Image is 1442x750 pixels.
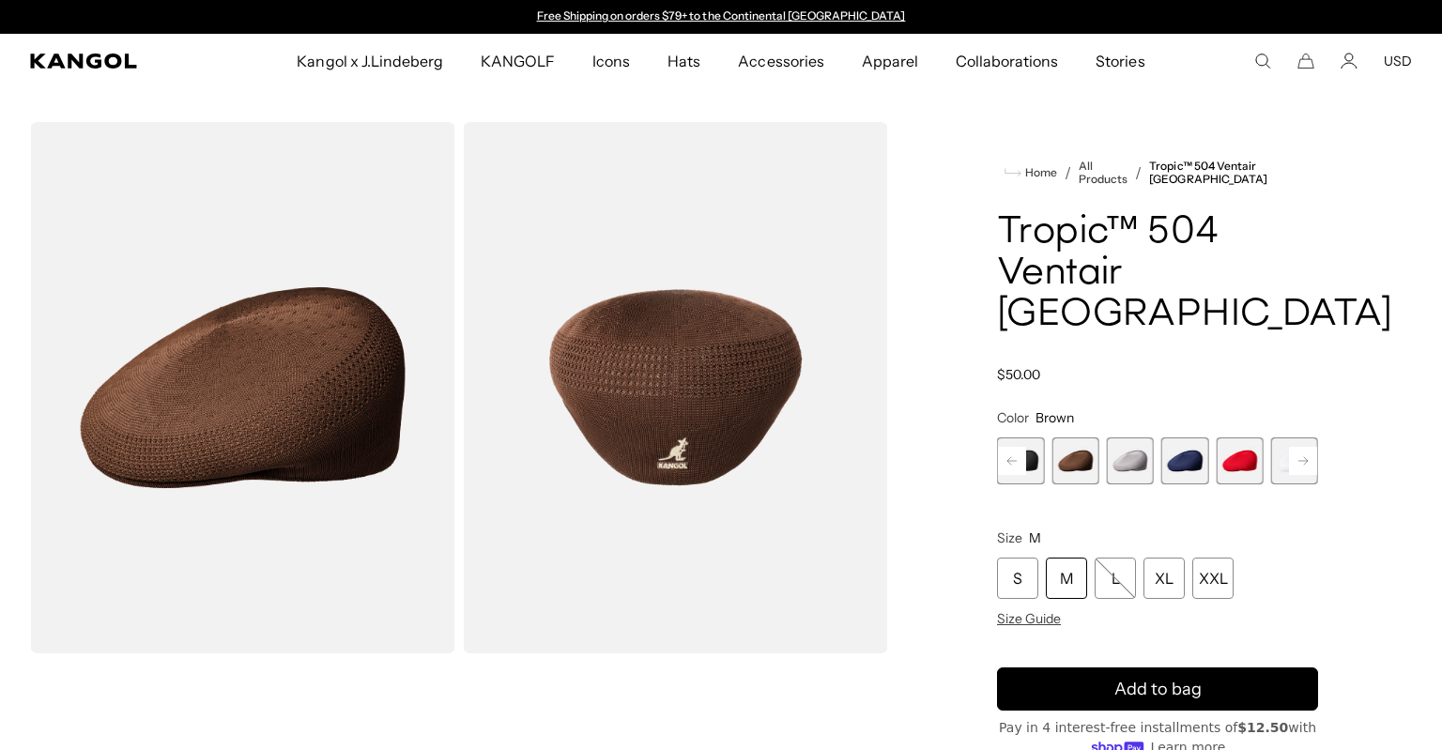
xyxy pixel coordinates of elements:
[1005,164,1057,181] a: Home
[462,34,574,88] a: KANGOLF
[528,9,914,24] slideshow-component: Announcement bar
[1021,166,1057,179] span: Home
[1297,53,1314,69] button: Cart
[1077,34,1163,88] a: Stories
[30,122,455,653] img: color-brown
[30,54,195,69] a: Kangol
[481,34,555,88] span: KANGOLF
[843,34,937,88] a: Apparel
[997,529,1022,546] span: Size
[463,122,888,653] img: color-brown
[1114,677,1202,702] span: Add to bag
[1384,53,1412,69] button: USD
[1051,437,1098,484] label: Brown
[997,366,1040,383] span: $50.00
[719,34,842,88] a: Accessories
[278,34,462,88] a: Kangol x J.Lindeberg
[937,34,1077,88] a: Collaborations
[1029,529,1041,546] span: M
[1095,558,1136,599] div: L
[528,9,914,24] div: 1 of 2
[1161,437,1208,484] div: 8 of 16
[997,409,1029,426] span: Color
[997,437,1044,484] div: 5 of 16
[30,122,888,653] product-gallery: Gallery Viewer
[1271,437,1318,484] label: White
[1216,437,1263,484] div: 9 of 16
[738,34,823,88] span: Accessories
[1035,409,1074,426] span: Brown
[1143,558,1185,599] div: XL
[667,34,700,88] span: Hats
[649,34,719,88] a: Hats
[862,34,918,88] span: Apparel
[1057,161,1071,184] li: /
[997,212,1318,336] h1: Tropic™ 504 Ventair [GEOGRAPHIC_DATA]
[574,34,649,88] a: Icons
[1192,558,1234,599] div: XXL
[997,610,1061,627] span: Size Guide
[1149,160,1318,186] a: Tropic™ 504 Ventair [GEOGRAPHIC_DATA]
[997,667,1318,711] button: Add to bag
[537,8,906,23] a: Free Shipping on orders $79+ to the Continental [GEOGRAPHIC_DATA]
[297,34,443,88] span: Kangol x J.Lindeberg
[592,34,630,88] span: Icons
[997,437,1044,484] label: Black/Gold
[1216,437,1263,484] label: Scarlet
[1271,437,1318,484] div: 10 of 16
[1051,437,1098,484] div: 6 of 16
[997,558,1038,599] div: S
[1096,34,1144,88] span: Stories
[1128,161,1142,184] li: /
[1107,437,1154,484] label: Grey
[528,9,914,24] div: Announcement
[1341,53,1358,69] a: Account
[1107,437,1154,484] div: 7 of 16
[1079,160,1128,186] a: All Products
[997,160,1318,186] nav: breadcrumbs
[1046,558,1087,599] div: M
[1254,53,1271,69] summary: Search here
[956,34,1058,88] span: Collaborations
[1161,437,1208,484] label: Navy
